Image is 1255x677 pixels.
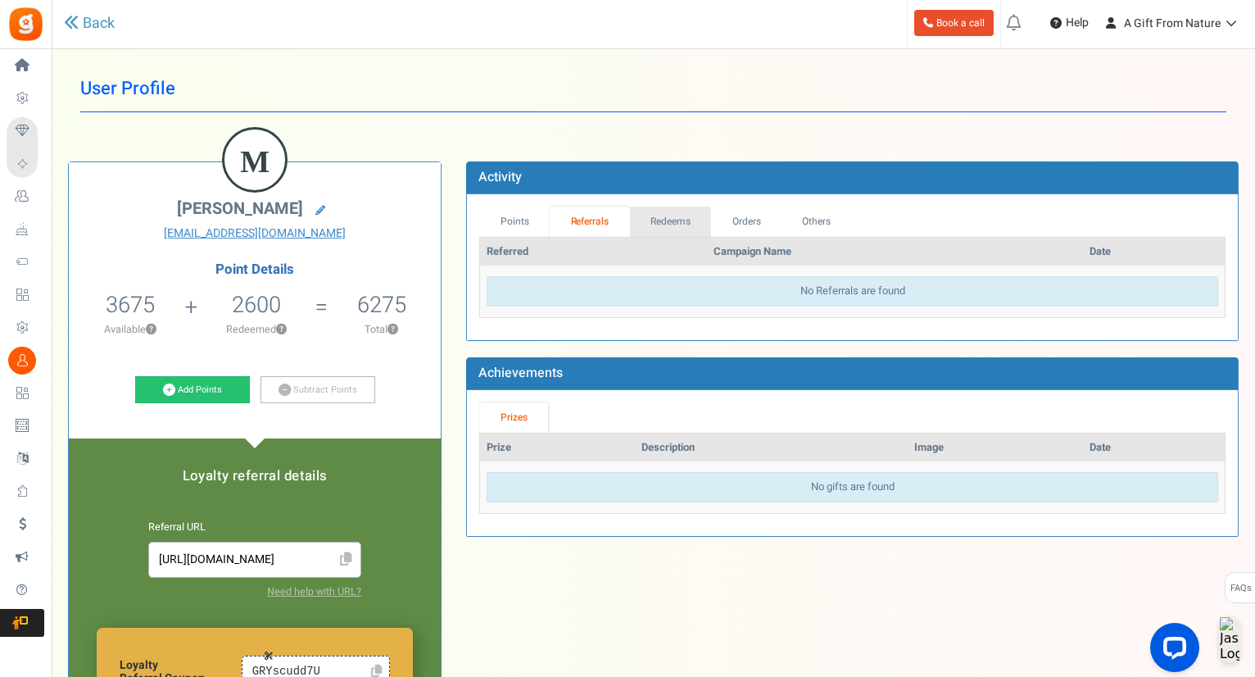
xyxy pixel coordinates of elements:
[81,225,428,242] a: [EMAIL_ADDRESS][DOMAIN_NAME]
[135,376,250,404] a: Add Points
[479,207,550,237] a: Points
[387,325,398,335] button: ?
[479,402,548,433] a: Prizes
[80,66,1226,112] h1: User Profile
[711,207,782,237] a: Orders
[106,289,155,321] span: 3675
[146,325,156,335] button: ?
[357,293,406,317] h5: 6275
[1083,238,1225,266] th: Date
[1230,573,1252,604] span: FAQs
[148,522,361,534] h6: Referral URL
[1124,15,1221,32] span: A Gift From Nature
[782,207,852,237] a: Others
[330,322,433,337] p: Total
[261,376,375,404] a: Subtract Points
[1044,10,1095,36] a: Help
[630,207,712,237] a: Redeems
[1062,15,1089,31] span: Help
[487,472,1218,502] div: No gifts are found
[77,322,183,337] p: Available
[908,434,1083,462] th: Image
[635,434,908,462] th: Description
[487,276,1218,307] div: No Referrals are found
[478,363,563,383] b: Achievements
[707,238,1082,266] th: Campaign Name
[199,322,313,337] p: Redeemed
[177,197,303,220] span: [PERSON_NAME]
[267,584,361,599] a: Need help with URL?
[480,434,635,462] th: Prize
[914,10,994,36] a: Book a call
[85,469,424,484] h5: Loyalty referral details
[69,262,441,277] h4: Point Details
[333,546,359,575] span: Click to Copy
[232,293,281,317] h5: 2600
[224,129,285,193] figcaption: M
[7,6,44,43] img: Gratisfaction
[478,167,522,187] b: Activity
[480,238,707,266] th: Referred
[1083,434,1225,462] th: Date
[550,207,630,237] a: Referrals
[276,325,287,335] button: ?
